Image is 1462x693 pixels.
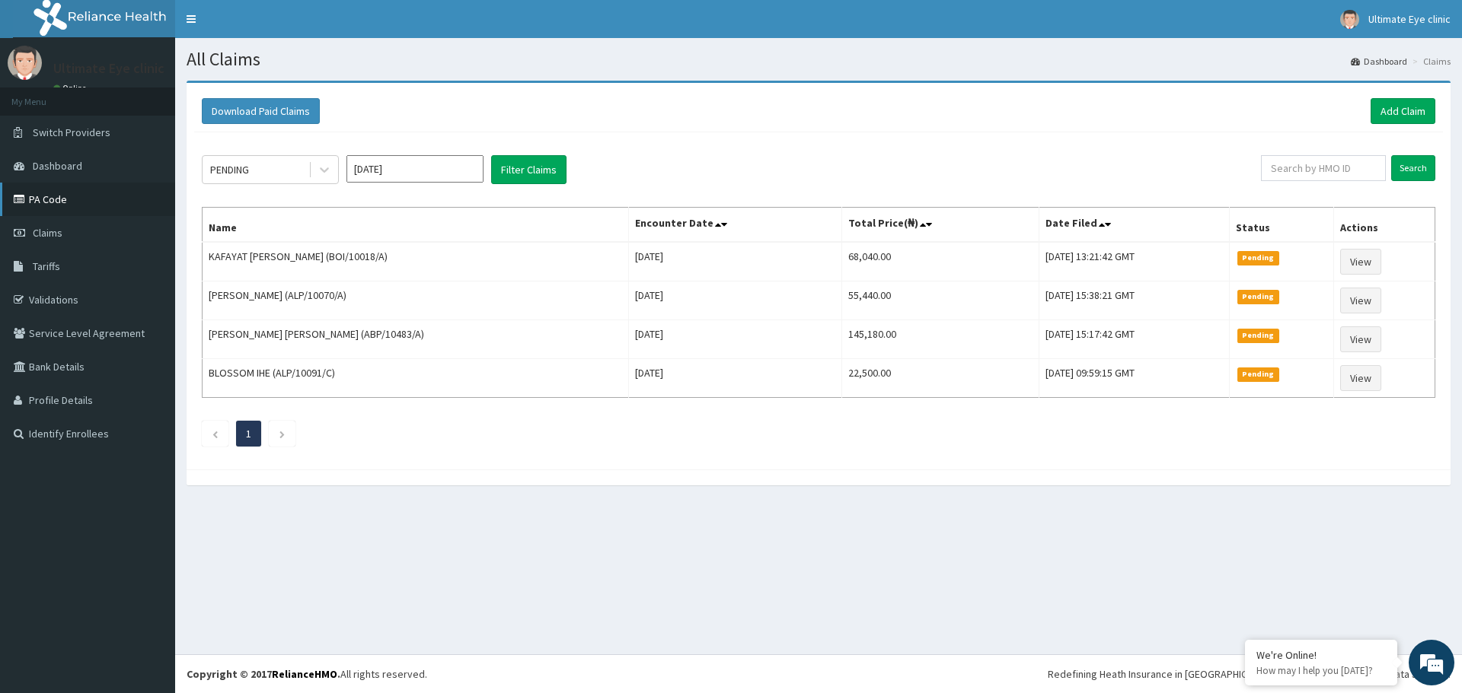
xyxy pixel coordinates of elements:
[841,359,1039,398] td: 22,500.00
[246,427,251,440] a: Page 1 is your current page
[1391,155,1435,181] input: Search
[1237,251,1279,265] span: Pending
[1261,155,1386,181] input: Search by HMO ID
[1340,288,1381,313] a: View
[841,281,1039,320] td: 55,440.00
[210,162,249,177] div: PENDING
[279,427,286,440] a: Next page
[1340,326,1381,352] a: View
[1039,208,1230,243] th: Date Filed
[203,359,629,398] td: BLOSSOM IHE (ALP/10091/C)
[1237,290,1279,304] span: Pending
[841,208,1039,243] th: Total Price(₦)
[1039,281,1230,320] td: [DATE] 15:38:21 GMT
[628,281,841,320] td: [DATE]
[212,427,219,440] a: Previous page
[53,83,90,94] a: Online
[1039,242,1230,281] td: [DATE] 13:21:42 GMT
[1368,12,1451,26] span: Ultimate Eye clinic
[202,98,320,124] button: Download Paid Claims
[1340,365,1381,391] a: View
[203,208,629,243] th: Name
[346,155,484,183] input: Select Month and Year
[628,359,841,398] td: [DATE]
[187,49,1451,69] h1: All Claims
[841,242,1039,281] td: 68,040.00
[628,242,841,281] td: [DATE]
[33,159,82,173] span: Dashboard
[1039,320,1230,359] td: [DATE] 15:17:42 GMT
[187,667,340,681] strong: Copyright © 2017 .
[1409,55,1451,68] li: Claims
[203,320,629,359] td: [PERSON_NAME] [PERSON_NAME] (ABP/10483/A)
[491,155,567,184] button: Filter Claims
[203,242,629,281] td: KAFAYAT [PERSON_NAME] (BOI/10018/A)
[8,46,42,80] img: User Image
[1237,367,1279,381] span: Pending
[1256,648,1386,662] div: We're Online!
[33,226,62,240] span: Claims
[1048,666,1451,682] div: Redefining Heath Insurance in [GEOGRAPHIC_DATA] using Telemedicine and Data Science!
[1340,10,1359,29] img: User Image
[1230,208,1334,243] th: Status
[1340,249,1381,275] a: View
[628,208,841,243] th: Encounter Date
[53,62,164,75] p: Ultimate Eye clinic
[33,126,110,139] span: Switch Providers
[1371,98,1435,124] a: Add Claim
[175,654,1462,693] footer: All rights reserved.
[1351,55,1407,68] a: Dashboard
[628,320,841,359] td: [DATE]
[33,259,60,273] span: Tariffs
[203,281,629,320] td: [PERSON_NAME] (ALP/10070/A)
[1256,664,1386,677] p: How may I help you today?
[841,320,1039,359] td: 145,180.00
[1039,359,1230,398] td: [DATE] 09:59:15 GMT
[1237,329,1279,342] span: Pending
[272,667,337,681] a: RelianceHMO
[1334,208,1435,243] th: Actions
